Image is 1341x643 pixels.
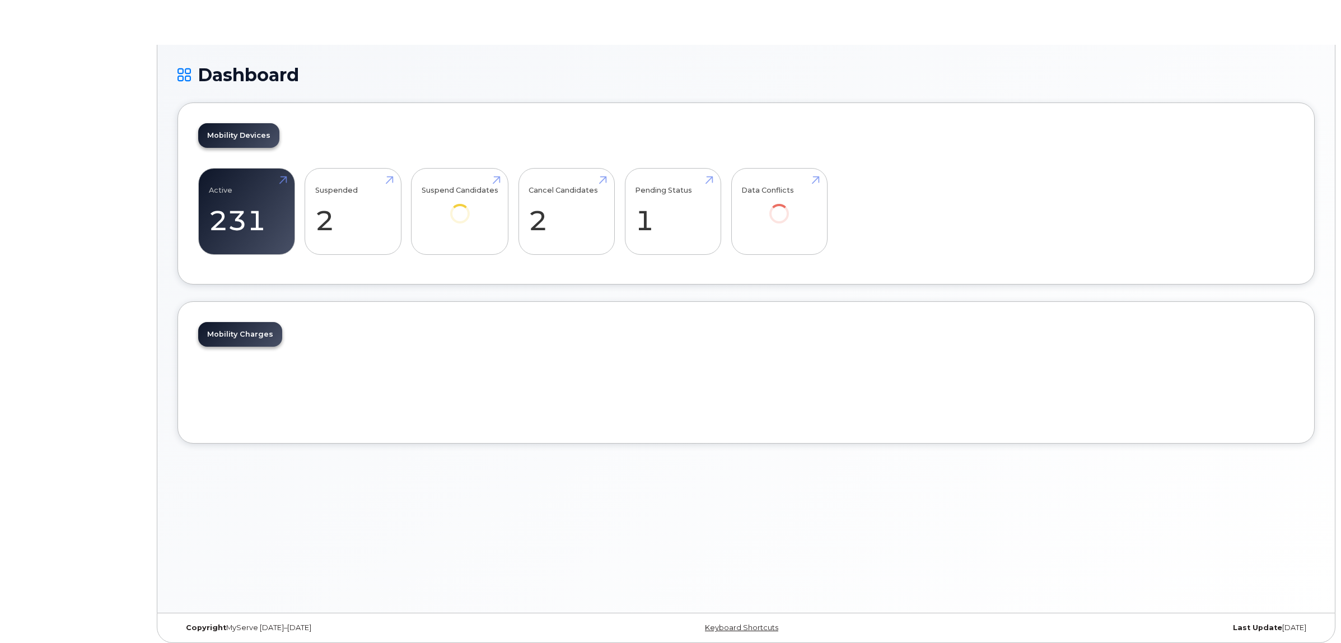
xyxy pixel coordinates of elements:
[705,623,778,632] a: Keyboard Shortcuts
[198,123,279,148] a: Mobility Devices
[1233,623,1282,632] strong: Last Update
[209,175,284,249] a: Active 231
[177,623,557,632] div: MyServe [DATE]–[DATE]
[186,623,226,632] strong: Copyright
[315,175,391,249] a: Suspended 2
[198,322,282,347] a: Mobility Charges
[177,65,1315,85] h1: Dashboard
[529,175,604,249] a: Cancel Candidates 2
[741,175,817,239] a: Data Conflicts
[635,175,711,249] a: Pending Status 1
[422,175,498,239] a: Suspend Candidates
[936,623,1315,632] div: [DATE]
